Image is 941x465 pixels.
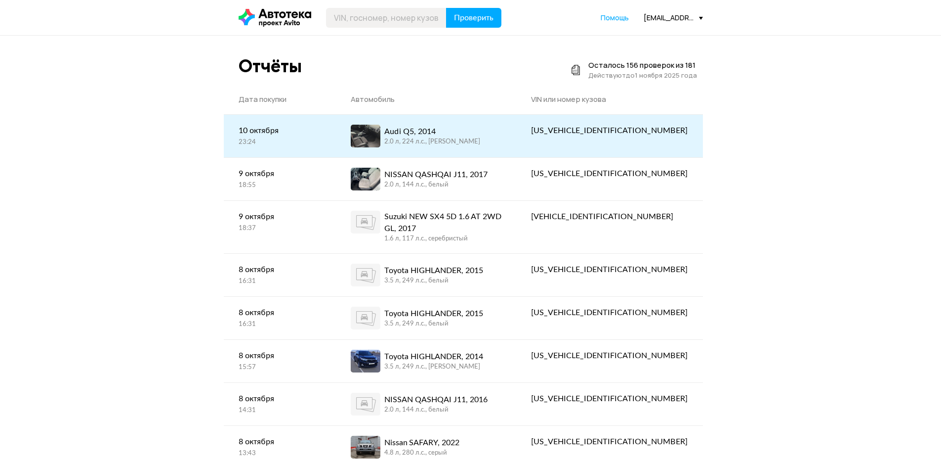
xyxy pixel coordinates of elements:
div: Toyota HIGHLANDER, 2015 [384,265,483,277]
a: [US_VEHICLE_IDENTIFICATION_NUMBER] [516,254,702,285]
div: Действуют до 1 ноября 2025 года [588,70,697,80]
a: Suzuki NEW SX4 5D 1.6 AT 2WD GL, 20171.6 л, 117 л.c., серебристый [336,201,517,253]
a: [US_VEHICLE_IDENTIFICATION_NUMBER] [516,297,702,328]
div: 16:31 [239,277,321,286]
div: Осталось 156 проверок из 181 [588,60,697,70]
div: 14:31 [239,406,321,415]
a: 10 октября23:24 [224,115,336,157]
div: [US_VEHICLE_IDENTIFICATION_NUMBER] [531,436,688,448]
div: 13:43 [239,449,321,458]
a: 8 октября15:57 [224,340,336,382]
a: [US_VEHICLE_IDENTIFICATION_NUMBER] [516,340,702,372]
div: [US_VEHICLE_IDENTIFICATION_NUMBER] [531,168,688,180]
a: Помощь [601,13,629,23]
div: 9 октября [239,168,321,180]
a: 8 октября16:31 [224,297,336,339]
a: Toyota HIGHLANDER, 20153.5 л, 249 л.c., белый [336,254,517,296]
a: [US_VEHICLE_IDENTIFICATION_NUMBER] [516,426,702,458]
div: [US_VEHICLE_IDENTIFICATION_NUMBER] [531,393,688,405]
div: [EMAIL_ADDRESS][DOMAIN_NAME] [644,13,703,22]
div: [US_VEHICLE_IDENTIFICATION_NUMBER] [531,125,688,137]
div: [VEHICLE_IDENTIFICATION_NUMBER] [531,211,688,223]
div: Audi Q5, 2014 [384,126,480,138]
a: 8 октября16:31 [224,254,336,296]
input: VIN, госномер, номер кузова [326,8,447,28]
a: 9 октября18:37 [224,201,336,243]
div: 2.0 л, 224 л.c., [PERSON_NAME] [384,138,480,146]
div: 23:24 [239,138,321,147]
span: Помощь [601,13,629,22]
div: 16:31 [239,320,321,329]
span: Проверить [454,14,493,22]
div: 9 октября [239,211,321,223]
div: Toyota HIGHLANDER, 2014 [384,351,483,363]
div: 2.0 л, 144 л.c., белый [384,181,488,189]
a: Toyota HIGHLANDER, 20153.5 л, 249 л.c., белый [336,297,517,339]
div: NISSAN QASHQAI J11, 2016 [384,394,488,406]
a: [US_VEHICLE_IDENTIFICATION_NUMBER] [516,383,702,415]
div: Дата покупки [239,94,321,104]
div: Suzuki NEW SX4 5D 1.6 AT 2WD GL, 2017 [384,211,502,234]
div: NISSAN QASHQAI J11, 2017 [384,169,488,181]
div: VIN или номер кузова [531,94,688,104]
div: 8 октября [239,436,321,448]
a: 9 октября18:55 [224,158,336,200]
div: 1.6 л, 117 л.c., серебристый [384,234,502,243]
div: 8 октября [239,264,321,276]
div: 3.5 л, 249 л.c., белый [384,277,483,285]
div: 2.0 л, 144 л.c., белый [384,406,488,415]
div: 15:57 [239,363,321,372]
a: 8 октября14:31 [224,383,336,425]
div: 4.8 л, 280 л.c., серый [384,449,459,458]
a: [US_VEHICLE_IDENTIFICATION_NUMBER] [516,115,702,146]
div: 8 октября [239,307,321,319]
div: Автомобиль [351,94,502,104]
div: 10 октября [239,125,321,137]
div: 8 октября [239,350,321,362]
a: NISSAN QASHQAI J11, 20162.0 л, 144 л.c., белый [336,383,517,425]
div: 8 октября [239,393,321,405]
div: Toyota HIGHLANDER, 2015 [384,308,483,320]
div: 18:55 [239,181,321,190]
div: 3.5 л, 249 л.c., [PERSON_NAME] [384,363,483,372]
div: [US_VEHICLE_IDENTIFICATION_NUMBER] [531,307,688,319]
div: Nissan SAFARY, 2022 [384,437,459,449]
a: Audi Q5, 20142.0 л, 224 л.c., [PERSON_NAME] [336,115,517,157]
a: [US_VEHICLE_IDENTIFICATION_NUMBER] [516,158,702,189]
a: Toyota HIGHLANDER, 20143.5 л, 249 л.c., [PERSON_NAME] [336,340,517,382]
div: 3.5 л, 249 л.c., белый [384,320,483,328]
div: [US_VEHICLE_IDENTIFICATION_NUMBER] [531,264,688,276]
a: [VEHICLE_IDENTIFICATION_NUMBER] [516,201,702,232]
div: 18:37 [239,224,321,233]
div: Отчёты [239,55,302,77]
a: NISSAN QASHQAI J11, 20172.0 л, 144 л.c., белый [336,158,517,200]
button: Проверить [446,8,501,28]
div: [US_VEHICLE_IDENTIFICATION_NUMBER] [531,350,688,362]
